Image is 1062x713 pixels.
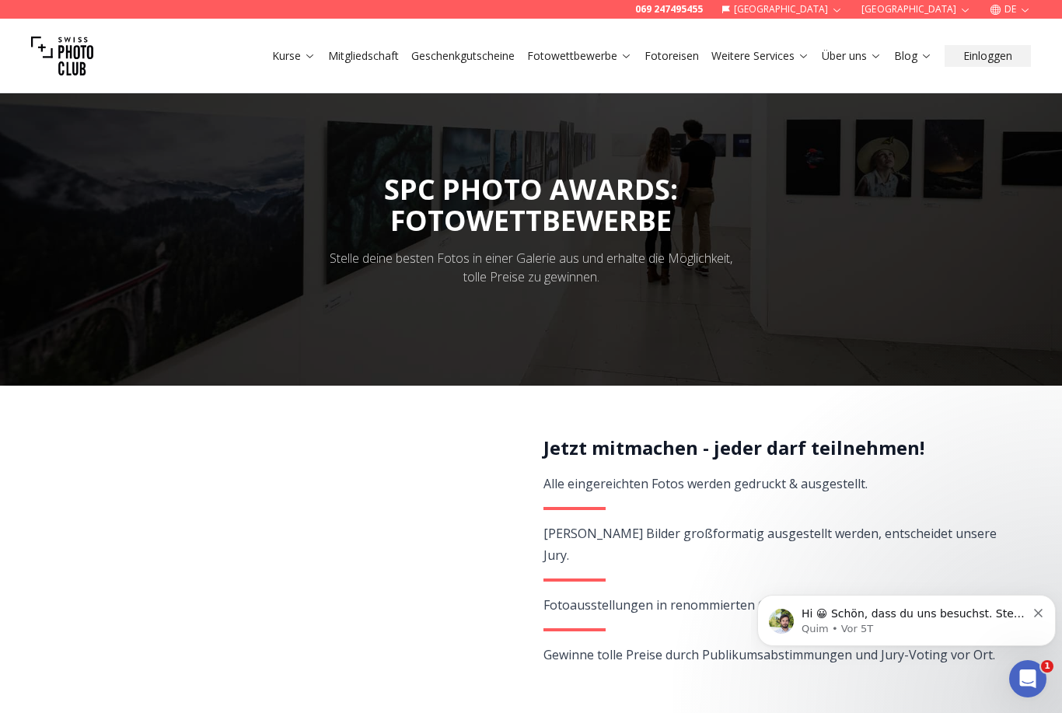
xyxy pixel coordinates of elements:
a: Weitere Services [711,48,809,64]
span: Fotoausstellungen in renommierten Galerien, mitten in der Stadt. [543,596,924,613]
span: [PERSON_NAME] Bilder großformatig ausgestellt werden, entscheidet unsere Jury. [543,525,997,564]
span: SPC PHOTO AWARDS: [384,170,678,236]
a: Blog [894,48,932,64]
a: Mitgliedschaft [328,48,399,64]
button: Fotowettbewerbe [521,45,638,67]
iframe: Intercom live chat [1009,660,1046,697]
button: Mitgliedschaft [322,45,405,67]
button: Geschenkgutscheine [405,45,521,67]
button: Weitere Services [705,45,816,67]
a: Über uns [822,48,882,64]
a: Fotowettbewerbe [527,48,632,64]
span: Gewinne tolle Preise durch Publikumsabstimmungen und Jury-Voting vor Ort. [543,646,995,663]
div: Stelle deine besten Fotos in einer Galerie aus und erhalte die Möglichkeit, tolle Preise zu gewin... [320,249,742,286]
a: 069 247495455 [635,3,703,16]
button: Blog [888,45,938,67]
a: Kurse [272,48,316,64]
button: Über uns [816,45,888,67]
img: Swiss photo club [31,25,93,87]
h2: Jetzt mitmachen - jeder darf teilnehmen! [543,435,998,460]
button: Kurse [266,45,322,67]
a: Fotoreisen [645,48,699,64]
span: Alle eingereichten Fotos werden gedruckt & ausgestellt. [543,475,868,492]
span: 1 [1041,660,1053,673]
div: FOTOWETTBEWERBE [384,205,678,236]
a: Geschenkgutscheine [411,48,515,64]
iframe: Intercom notifications Nachricht [751,562,1062,671]
button: Einloggen [945,45,1031,67]
button: Fotoreisen [638,45,705,67]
